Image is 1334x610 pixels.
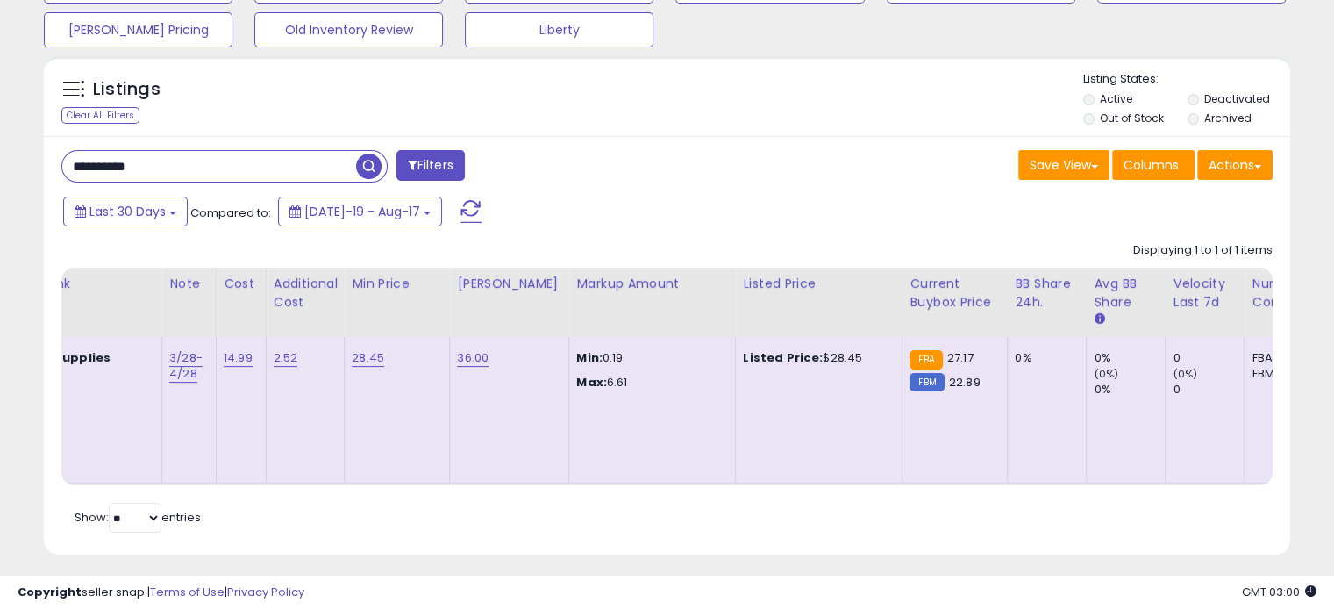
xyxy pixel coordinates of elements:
[18,585,304,601] div: seller snap | |
[278,197,442,226] button: [DATE]-19 - Aug-17
[743,350,888,366] div: $28.45
[75,509,201,526] span: Show: entries
[576,275,728,293] div: Markup Amount
[465,12,653,47] button: Liberty
[743,275,895,293] div: Listed Price
[576,350,722,366] p: 0.19
[190,205,271,221] span: Compared to:
[910,275,1000,312] div: Current Buybox Price
[227,584,304,600] a: Privacy Policy
[61,107,139,124] div: Clear All Filters
[352,275,442,293] div: Min Price
[254,12,443,47] button: Old Inventory Review
[1203,111,1251,126] label: Archived
[224,349,253,367] a: 14.99
[89,203,166,220] span: Last 30 Days
[93,77,161,102] h5: Listings
[1100,111,1164,126] label: Out of Stock
[18,584,82,600] strong: Copyright
[1203,91,1269,106] label: Deactivated
[576,375,722,391] p: 6.61
[1015,350,1073,366] div: 0%
[1018,150,1109,180] button: Save View
[169,275,209,293] div: Note
[274,275,338,312] div: Additional Cost
[1094,275,1158,312] div: Avg BB Share
[1094,312,1104,327] small: Avg BB Share.
[352,349,384,367] a: 28.45
[304,203,420,220] span: [DATE]-19 - Aug-17
[1100,91,1132,106] label: Active
[1124,156,1179,174] span: Columns
[1173,367,1197,381] small: (0%)
[743,349,823,366] b: Listed Price:
[576,374,607,391] strong: Max:
[1094,367,1118,381] small: (0%)
[63,197,188,226] button: Last 30 Days
[274,349,298,367] a: 2.52
[1173,275,1237,312] div: Velocity Last 7d
[1083,71,1290,88] p: Listing States:
[1242,584,1316,600] span: 2025-09-17 03:00 GMT
[910,373,944,391] small: FBM
[1173,350,1244,366] div: 0
[1094,350,1165,366] div: 0%
[1252,350,1309,366] div: FBA: 8
[1094,382,1165,398] div: 0%
[224,275,259,293] div: Cost
[910,350,942,370] small: FBA
[150,584,225,600] a: Terms of Use
[1252,366,1309,382] div: FBM: 12
[44,12,232,47] button: [PERSON_NAME] Pricing
[1197,150,1273,180] button: Actions
[949,374,981,391] span: 22.89
[1015,275,1079,312] div: BB Share 24h.
[576,349,603,366] strong: Min:
[947,349,974,366] span: 27.17
[1252,275,1316,312] div: Num of Comp.
[457,275,561,293] div: [PERSON_NAME]
[29,349,111,366] span: Pet Supplies
[457,349,489,367] a: 36.00
[1133,242,1273,259] div: Displaying 1 to 1 of 1 items
[1112,150,1195,180] button: Columns
[1173,382,1244,398] div: 0
[396,150,465,181] button: Filters
[169,349,203,383] a: 3/28-4/28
